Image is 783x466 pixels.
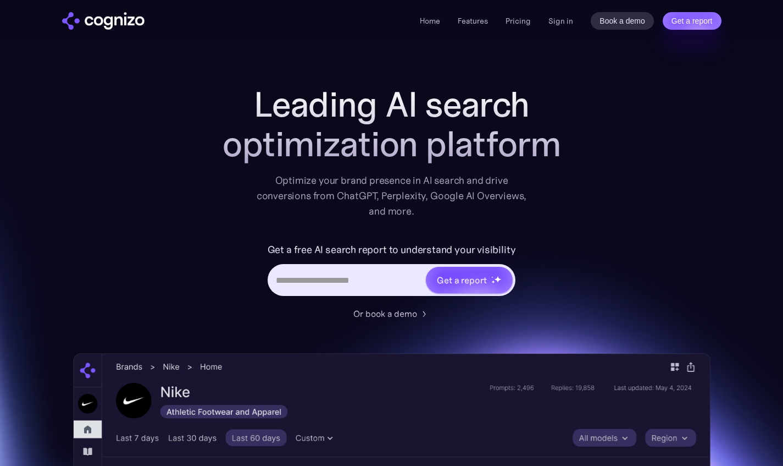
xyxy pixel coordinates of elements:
[420,16,440,26] a: Home
[353,307,430,320] a: Or book a demo
[425,266,514,294] a: Get a reportstarstarstar
[548,14,573,28] a: Sign in
[506,16,531,26] a: Pricing
[494,276,501,283] img: star
[353,307,417,320] div: Or book a demo
[437,273,486,287] div: Get a report
[458,16,488,26] a: Features
[491,280,495,284] img: star
[591,12,654,30] a: Book a demo
[491,276,493,278] img: star
[268,241,516,301] form: Hero URL Input Form
[62,12,145,30] img: cognizo logo
[62,12,145,30] a: home
[257,173,527,219] div: Optimize your brand presence in AI search and drive conversions from ChatGPT, Perplexity, Google ...
[268,241,516,259] label: Get a free AI search report to understand your visibility
[663,12,721,30] a: Get a report
[172,85,612,164] h1: Leading AI search optimization platform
